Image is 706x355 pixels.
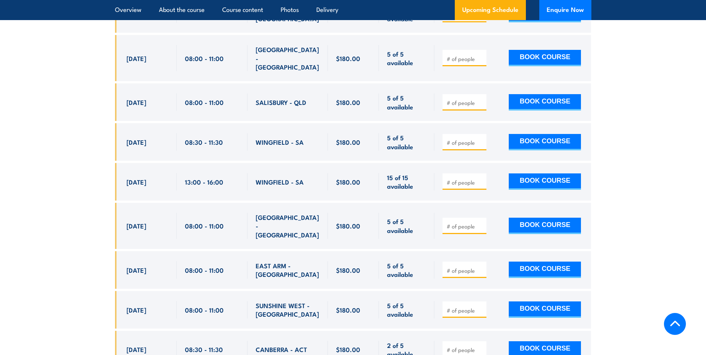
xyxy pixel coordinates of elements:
[127,54,146,63] span: [DATE]
[185,221,224,230] span: 08:00 - 11:00
[185,138,223,146] span: 08:30 - 11:30
[447,223,484,230] input: # of people
[336,345,360,354] span: $180.00
[387,93,426,111] span: 5 of 5 available
[387,217,426,234] span: 5 of 5 available
[127,345,146,354] span: [DATE]
[256,98,306,106] span: SALISBURY - QLD
[509,173,581,190] button: BOOK COURSE
[447,179,484,186] input: # of people
[256,45,320,71] span: [GEOGRAPHIC_DATA] - [GEOGRAPHIC_DATA]
[256,5,320,23] span: MULGRAVE - [GEOGRAPHIC_DATA]
[387,5,426,23] span: 5 of 5 available
[447,346,484,354] input: # of people
[256,213,320,239] span: [GEOGRAPHIC_DATA] - [GEOGRAPHIC_DATA]
[127,177,146,186] span: [DATE]
[387,261,426,279] span: 5 of 5 available
[336,306,360,314] span: $180.00
[447,307,484,314] input: # of people
[256,261,320,279] span: EAST ARM - [GEOGRAPHIC_DATA]
[185,306,224,314] span: 08:00 - 11:00
[336,177,360,186] span: $180.00
[447,139,484,146] input: # of people
[256,301,320,319] span: SUNSHINE WEST - [GEOGRAPHIC_DATA]
[185,177,223,186] span: 13:00 - 16:00
[185,266,224,274] span: 08:00 - 11:00
[185,98,224,106] span: 08:00 - 11:00
[336,138,360,146] span: $180.00
[447,267,484,274] input: # of people
[509,218,581,234] button: BOOK COURSE
[447,55,484,63] input: # of people
[256,177,304,186] span: WINGFIELD - SA
[336,98,360,106] span: $180.00
[185,54,224,63] span: 08:00 - 11:00
[336,221,360,230] span: $180.00
[127,266,146,274] span: [DATE]
[509,134,581,150] button: BOOK COURSE
[185,345,223,354] span: 08:30 - 11:30
[256,138,304,146] span: WINGFIELD - SA
[256,345,307,354] span: CANBERRA - ACT
[447,99,484,106] input: # of people
[127,138,146,146] span: [DATE]
[509,301,581,318] button: BOOK COURSE
[387,173,426,191] span: 15 of 15 available
[509,94,581,111] button: BOOK COURSE
[127,306,146,314] span: [DATE]
[387,133,426,151] span: 5 of 5 available
[336,266,360,274] span: $180.00
[509,50,581,66] button: BOOK COURSE
[336,54,360,63] span: $180.00
[127,221,146,230] span: [DATE]
[127,98,146,106] span: [DATE]
[387,301,426,319] span: 5 of 5 available
[387,49,426,67] span: 5 of 5 available
[509,262,581,278] button: BOOK COURSE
